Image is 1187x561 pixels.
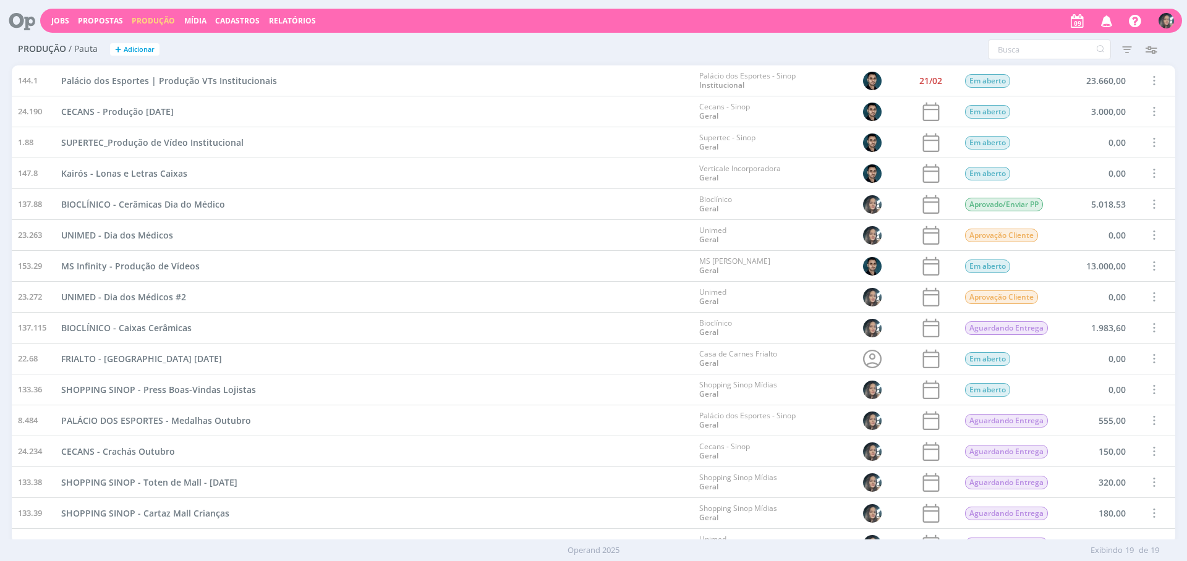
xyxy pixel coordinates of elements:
span: CECANS - Crachás Outubro [61,445,175,457]
span: Aguardando Entrega [965,538,1048,551]
span: / Pauta [69,44,98,54]
a: CECANS - Produção [DATE] [61,105,174,118]
span: CECANS - Produção [DATE] [61,106,174,117]
img: J [863,103,882,121]
div: Palácio dos Esportes - Sinop [699,72,796,90]
div: Unimed [699,288,726,306]
div: Shopping Sinop Mídias [699,473,777,491]
img: A [863,442,882,461]
span: 19 [1151,544,1159,557]
span: 147.8 [18,167,38,180]
a: BIOCLÍNICO - Caixas Cerâmicas [61,321,192,334]
span: UNIMED - Dia dos Médicos #2 [61,291,186,303]
span: FRIALTO - [GEOGRAPHIC_DATA] [DATE] [61,353,222,365]
span: BIOCLÍNICO - Caixas Cerâmicas [61,322,192,334]
img: A [863,381,882,399]
span: Produção [18,44,66,54]
span: 19 [1125,544,1134,557]
a: SUPERTEC_Produção de Vídeo Institucional [61,136,244,149]
div: Bioclínico [699,319,732,337]
span: BIOCLÍNICO - Cerâmicas Dia do Médico [61,198,225,210]
div: Bioclínico [699,195,732,213]
span: Em aberto [965,74,1010,88]
button: +Adicionar [110,43,160,56]
span: Aguardando Entrega [965,476,1048,489]
button: A [1158,10,1175,32]
a: Geral [699,172,718,183]
div: 23.660,00 [1058,65,1132,96]
div: Cecans - Sinop [699,103,750,120]
a: Geral [699,234,718,245]
span: 137.88 [18,198,42,211]
span: Aprovação Cliente [965,290,1038,304]
button: Produção [128,16,179,26]
div: Shopping Sinop Mídias [699,381,777,399]
div: Cecans - Sinop [699,442,750,460]
a: Geral [699,450,718,461]
span: UNIMED - Cartões Outubro Rosa [61,538,198,550]
div: 3.000,00 [1058,96,1132,127]
span: 144.1 [18,75,38,87]
a: Geral [699,203,718,214]
div: 320,00 [1058,467,1132,497]
img: J [863,133,882,152]
span: 24.234 [18,445,42,458]
span: Palácio dos Esportes | Produção VTs Institucionais [61,75,277,86]
img: J [863,72,882,90]
div: 150,00 [1058,436,1132,466]
a: BIOCLÍNICO - Cerâmicas Dia do Médico [61,198,225,211]
img: A [863,473,882,492]
button: Propostas [74,16,127,26]
a: Mídia [184,15,206,26]
a: Jobs [51,15,69,26]
span: MS Infinity - Produção de Vídeos [61,260,200,272]
span: Aguardando Entrega [965,445,1048,458]
input: Busca [988,40,1111,59]
div: Supertec - Sinop [699,133,755,151]
a: Geral [699,111,718,121]
span: Aguardando Entrega [965,507,1048,520]
img: A [863,195,882,214]
img: A [863,319,882,337]
span: SHOPPING SINOP - Toten de Mall - [DATE] [61,476,237,488]
img: J [863,164,882,183]
div: 0,00 [1058,282,1132,312]
a: Geral [699,296,718,306]
div: 1.983,60 [1058,313,1132,343]
span: Aguardando Entrega [965,414,1048,428]
div: Verticale Incorporadora [699,164,781,182]
span: 22.68 [18,353,38,365]
div: Shopping Sinop Mídias [699,504,777,522]
span: Aprovado/Enviar PP [965,198,1043,211]
span: 1.88 [18,137,33,149]
img: A [863,226,882,245]
span: Cadastros [215,15,260,26]
span: SHOPPING SINOP - Press Boas-Vindas Lojistas [61,384,256,395]
a: Geral [699,265,718,276]
span: Propostas [78,15,123,26]
a: SHOPPING SINOP - Press Boas-Vindas Lojistas [61,383,256,396]
a: UNIMED - Cartões Outubro Rosa [61,538,198,550]
a: Kairós - Lonas e Letras Caixas [61,167,187,180]
span: SUPERTEC_Produção de Vídeo Institucional [61,137,244,148]
span: 137.115 [18,322,46,334]
a: Geral [699,420,718,430]
span: de [1139,544,1148,557]
button: Jobs [48,16,73,26]
a: PALÁCIO DOS ESPORTES - Medalhas Outubro [61,414,251,427]
a: Geral [699,481,718,492]
div: 0,00 [1058,127,1132,158]
a: Geral [699,389,718,399]
div: 0,00 [1058,158,1132,188]
a: FRIALTO - [GEOGRAPHIC_DATA] [DATE] [61,352,222,365]
a: Geral [699,327,718,337]
div: 0,00 [1058,374,1132,405]
span: 153.29 [18,260,42,272]
div: Palácio dos Esportes - Sinop [699,411,796,429]
span: 24.190 [18,106,42,118]
a: Palácio dos Esportes | Produção VTs Institucionais [61,74,277,87]
a: SHOPPING SINOP - Toten de Mall - [DATE] [61,476,237,489]
div: 21/02 [919,77,942,85]
a: SHOPPING SINOP - Cartaz Mall Crianças [61,507,229,520]
span: Kairós - Lonas e Letras Caixas [61,167,187,179]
